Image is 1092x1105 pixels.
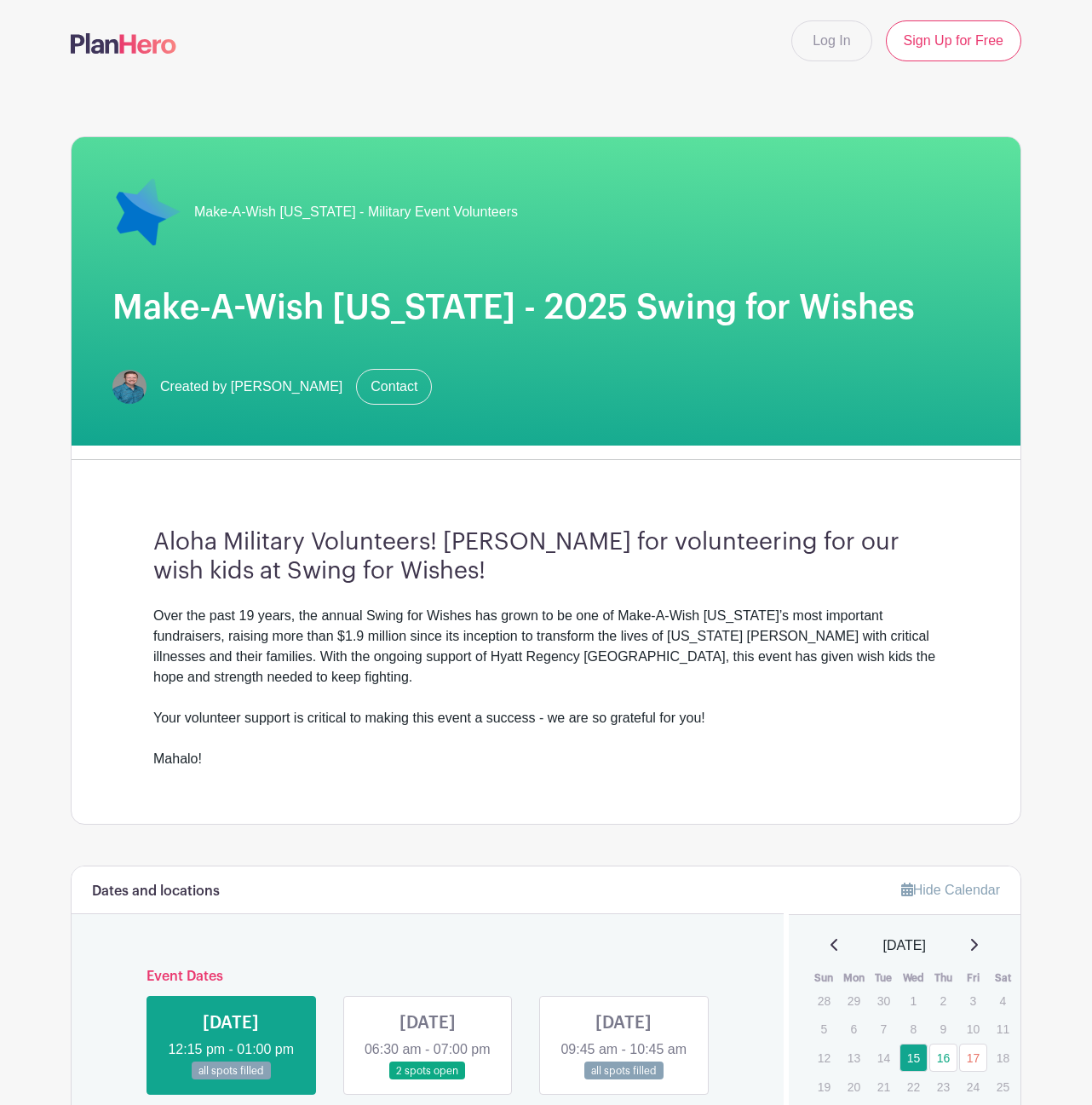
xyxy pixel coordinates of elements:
[958,970,988,987] th: Fri
[839,970,869,987] th: Mon
[791,20,871,61] a: Log In
[870,1016,898,1042] p: 7
[929,987,957,1014] p: 2
[153,606,939,769] div: Over the past 19 years, the annual Swing for Wishes has grown to be one of Make-A-Wish [US_STATE]...
[899,987,928,1014] p: 1
[870,1045,898,1071] p: 14
[959,987,987,1014] p: 3
[959,1044,987,1072] a: 17
[840,1045,868,1071] p: 13
[869,970,899,987] th: Tue
[870,1073,898,1100] p: 21
[899,1016,928,1042] p: 8
[92,883,220,900] h6: Dates and locations
[989,1073,1017,1100] p: 25
[112,287,980,328] h1: Make-A-Wish [US_STATE] - 2025 Swing for Wishes
[901,883,1000,897] a: Hide Calendar
[112,370,147,404] img: will_phelps-312x214.jpg
[840,1073,868,1100] p: 20
[810,1045,838,1071] p: 12
[840,987,868,1014] p: 29
[112,178,181,246] img: 18-blue-star-png-image.png
[929,1044,957,1072] a: 16
[899,970,928,987] th: Wed
[899,1044,928,1072] a: 15
[886,20,1021,61] a: Sign Up for Free
[959,1073,987,1100] p: 24
[810,987,838,1014] p: 28
[356,369,432,405] a: Contact
[928,970,958,987] th: Thu
[989,1045,1017,1071] p: 18
[809,970,839,987] th: Sun
[929,1073,957,1100] p: 23
[810,1016,838,1042] p: 5
[988,970,1018,987] th: Sat
[959,1016,987,1042] p: 10
[989,1016,1017,1042] p: 11
[133,969,722,985] h6: Event Dates
[883,935,926,956] span: [DATE]
[810,1073,838,1100] p: 19
[153,528,939,585] h3: Aloha Military Volunteers! [PERSON_NAME] for volunteering for our wish kids at Swing for Wishes!
[929,1016,957,1042] p: 9
[989,987,1017,1014] p: 4
[160,377,342,397] span: Created by [PERSON_NAME]
[899,1073,928,1100] p: 22
[840,1016,868,1042] p: 6
[194,202,518,222] span: Make-A-Wish [US_STATE] - Military Event Volunteers
[71,33,176,54] img: logo-507f7623f17ff9eddc593b1ce0a138ce2505c220e1c5a4e2b4648c50719b7d32.svg
[870,987,898,1014] p: 30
